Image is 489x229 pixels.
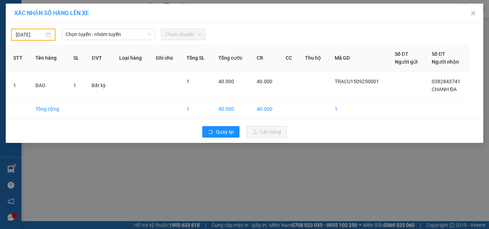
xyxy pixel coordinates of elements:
[470,10,476,16] span: close
[30,72,67,99] td: BAO
[47,6,119,22] div: [GEOGRAPHIC_DATA]
[218,79,234,84] span: 40.000
[257,79,272,84] span: 40.000
[202,126,239,138] button: rollbackQuay lại
[150,44,181,72] th: Ghi chú
[208,129,213,135] span: rollback
[432,86,457,92] span: CHANH ĐA
[47,31,119,41] div: 0382843741
[216,128,234,136] span: Quay lại
[8,72,30,99] td: 1
[432,51,445,57] span: Số ĐT
[187,79,189,84] span: 1
[47,6,64,14] span: Nhận:
[280,44,299,72] th: CC
[8,44,30,72] th: STT
[395,51,408,57] span: Số ĐT
[86,72,113,99] td: Bất kỳ
[213,44,251,72] th: Tổng cước
[299,44,329,72] th: Thu hộ
[463,4,483,24] button: Close
[47,22,119,31] div: CHANH ĐA
[86,44,113,72] th: ĐVT
[6,6,42,15] div: Trà Cú
[66,29,151,40] span: Chọn tuyến - nhóm tuyến
[16,31,44,39] input: 14/09/2025
[251,99,280,119] td: 40.000
[14,10,89,16] span: XÁC NHẬN SỐ HÀNG LÊN XE
[395,59,418,65] span: Người gửi
[165,29,201,40] span: Chọn chuyến
[147,32,151,36] span: down
[113,44,150,72] th: Loại hàng
[181,99,213,119] td: 1
[181,44,213,72] th: Tổng SL
[432,79,460,84] span: 0382843741
[68,44,86,72] th: SL
[6,7,17,14] span: Gửi:
[30,99,67,119] td: Tổng cộng
[335,79,379,84] span: TRACU1509250001
[30,44,67,72] th: Tên hàng
[213,99,251,119] td: 40.000
[5,45,43,54] div: 40.000
[432,59,459,65] span: Người nhận
[329,44,389,72] th: Mã GD
[247,126,287,138] button: uploadLên hàng
[5,46,16,53] span: CR :
[329,99,389,119] td: 1
[251,44,280,72] th: CR
[73,83,76,88] span: 1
